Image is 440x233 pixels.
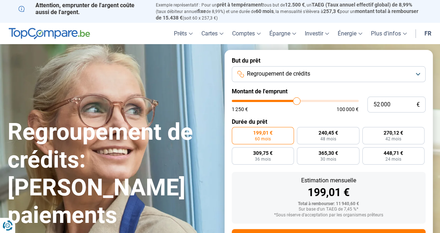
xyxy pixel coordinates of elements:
[197,8,206,14] span: fixe
[367,23,411,44] a: Plus d'infos
[253,130,273,135] span: 199,01 €
[253,151,273,156] span: 309,75 €
[238,202,420,207] div: Total à rembourser: 11 940,60 €
[238,213,420,218] div: *Sous réserve d'acceptation par les organismes prêteurs
[285,2,305,8] span: 12.500 €
[416,102,420,108] span: €
[232,88,426,95] label: Montant de l'emprunt
[333,23,367,44] a: Énergie
[156,2,422,21] p: Exemple représentatif : Pour un tous but de , un (taux débiteur annuel de 8,99%) et une durée de ...
[170,23,197,44] a: Prêts
[238,187,420,198] div: 199,01 €
[337,107,359,112] span: 100 000 €
[385,157,401,161] span: 24 mois
[420,23,436,44] a: fr
[228,23,265,44] a: Comptes
[18,2,147,16] p: Attention, emprunter de l'argent coûte aussi de l'argent.
[384,130,403,135] span: 270,12 €
[156,8,418,21] span: montant total à rembourser de 15.438 €
[9,28,90,39] img: TopCompare
[238,207,420,212] div: Sur base d'un TAEG de 7,45 %*
[323,8,340,14] span: 257,3 €
[255,157,271,161] span: 36 mois
[232,107,248,112] span: 1 250 €
[197,23,228,44] a: Cartes
[320,157,336,161] span: 30 mois
[217,2,263,8] span: prêt à tempérament
[256,8,274,14] span: 60 mois
[255,137,271,141] span: 60 mois
[385,137,401,141] span: 42 mois
[247,70,310,78] span: Regroupement de crédits
[265,23,300,44] a: Épargne
[384,151,403,156] span: 448,71 €
[232,66,426,82] button: Regroupement de crédits
[300,23,333,44] a: Investir
[232,118,426,125] label: Durée du prêt
[318,151,338,156] span: 365,30 €
[232,57,426,64] label: But du prêt
[238,178,420,183] div: Estimation mensuelle
[320,137,336,141] span: 48 mois
[318,130,338,135] span: 240,45 €
[312,2,412,8] span: TAEG (Taux annuel effectif global) de 8,99%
